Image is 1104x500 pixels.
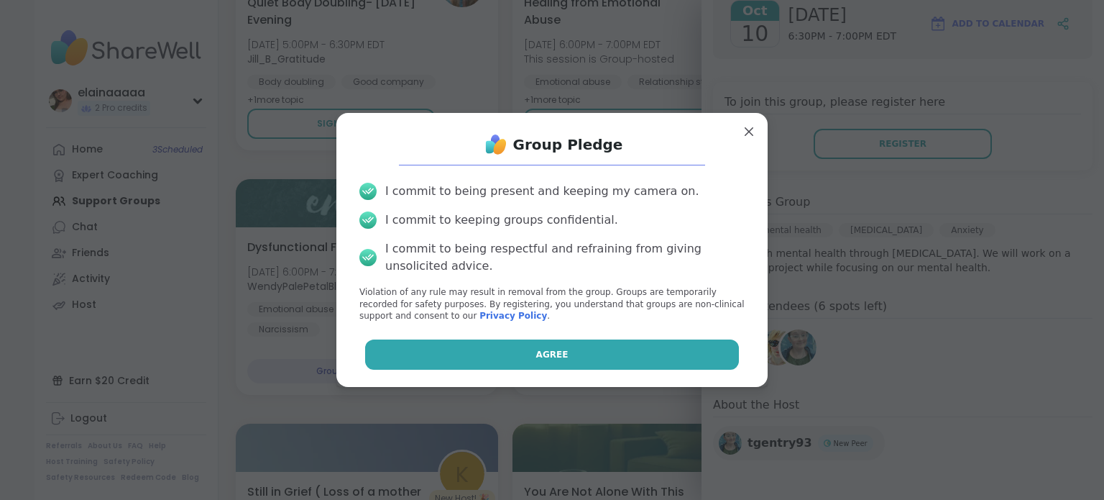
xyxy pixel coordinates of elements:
[536,348,569,361] span: Agree
[359,286,745,322] p: Violation of any rule may result in removal from the group. Groups are temporarily recorded for s...
[385,183,699,200] div: I commit to being present and keeping my camera on.
[365,340,740,370] button: Agree
[385,240,745,275] div: I commit to being respectful and refraining from giving unsolicited advice.
[482,130,510,159] img: ShareWell Logo
[385,212,618,229] div: I commit to keeping groups confidential.
[479,311,547,321] a: Privacy Policy
[513,135,623,155] h1: Group Pledge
